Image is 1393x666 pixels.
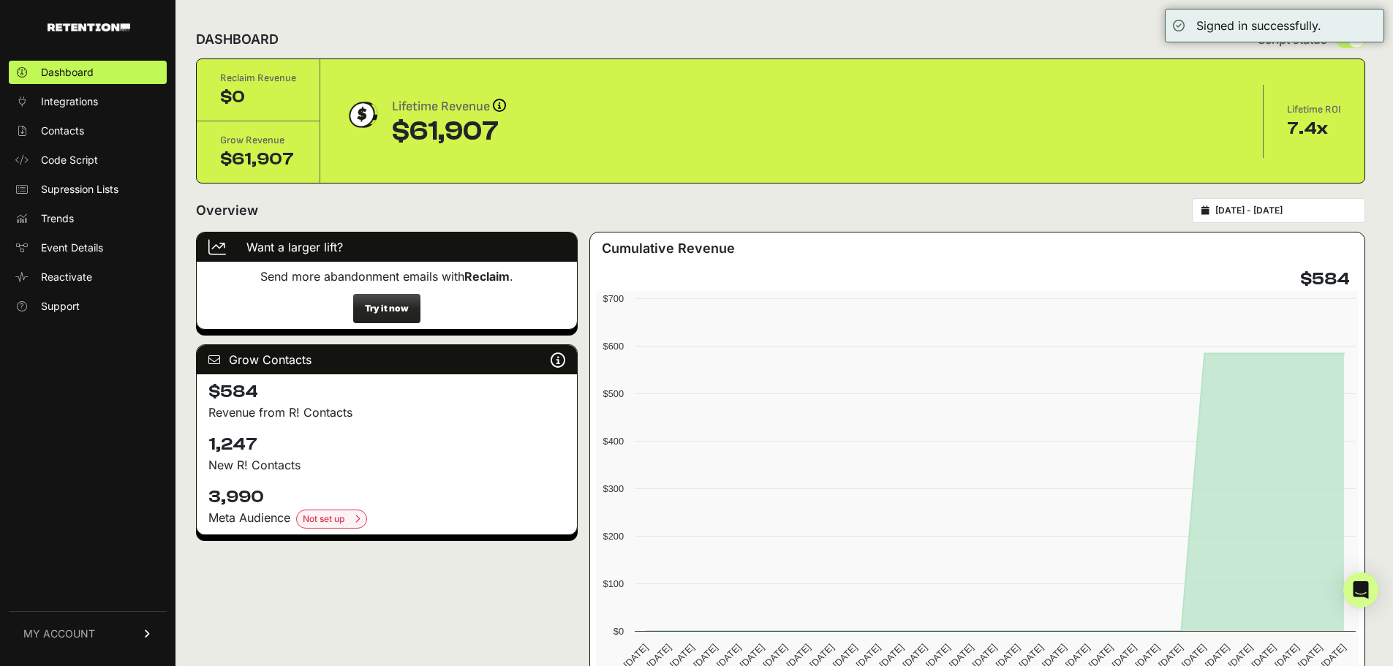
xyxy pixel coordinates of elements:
[208,433,565,456] h4: 1,247
[603,531,624,542] text: $200
[603,578,624,589] text: $100
[9,148,167,172] a: Code Script
[196,200,258,221] h2: Overview
[220,71,296,86] div: Reclaim Revenue
[220,133,296,148] div: Grow Revenue
[197,232,577,262] div: Want a larger lift?
[1287,117,1341,140] div: 7.4x
[197,345,577,374] div: Grow Contacts
[41,211,74,226] span: Trends
[41,153,98,167] span: Code Script
[208,404,565,421] p: Revenue from R! Contacts
[9,207,167,230] a: Trends
[603,388,624,399] text: $500
[9,611,167,656] a: MY ACCOUNT
[365,303,409,314] strong: Try it now
[9,119,167,143] a: Contacts
[41,94,98,109] span: Integrations
[208,456,565,474] p: New R! Contacts
[220,86,296,109] div: $0
[23,627,95,641] span: MY ACCOUNT
[41,299,80,314] span: Support
[41,65,94,80] span: Dashboard
[9,295,167,318] a: Support
[614,626,624,637] text: $0
[41,124,84,138] span: Contacts
[208,509,565,529] div: Meta Audience
[344,97,380,133] img: dollar-coin-05c43ed7efb7bc0c12610022525b4bbbb207c7efeef5aecc26f025e68dcafac9.png
[9,61,167,84] a: Dashboard
[1300,268,1350,291] h4: $584
[603,341,624,352] text: $600
[602,238,735,259] h3: Cumulative Revenue
[220,148,296,171] div: $61,907
[1196,17,1321,34] div: Signed in successfully.
[208,485,565,509] h4: 3,990
[9,236,167,260] a: Event Details
[208,268,565,285] p: Send more abandonment emails with .
[48,23,130,31] img: Retention.com
[603,483,624,494] text: $300
[464,269,510,284] strong: Reclaim
[1343,572,1378,608] div: Open Intercom Messenger
[9,265,167,289] a: Reactivate
[9,90,167,113] a: Integrations
[392,97,506,117] div: Lifetime Revenue
[208,380,565,404] h4: $584
[41,241,103,255] span: Event Details
[603,436,624,447] text: $400
[1287,102,1341,117] div: Lifetime ROI
[603,293,624,304] text: $700
[9,178,167,201] a: Supression Lists
[41,182,118,197] span: Supression Lists
[196,29,279,50] h2: DASHBOARD
[392,117,506,146] div: $61,907
[41,270,92,284] span: Reactivate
